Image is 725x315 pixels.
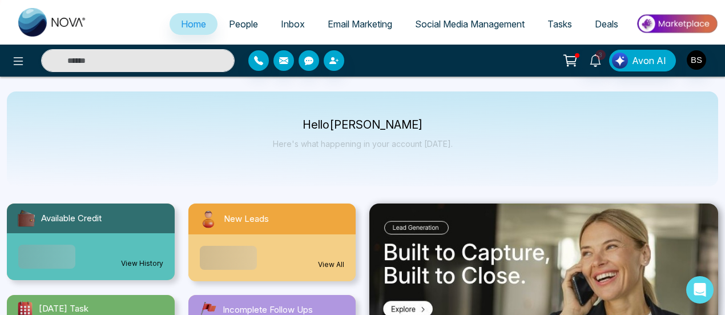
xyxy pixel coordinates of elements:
[273,139,453,149] p: Here's what happening in your account [DATE].
[582,50,609,70] a: 3
[170,13,217,35] a: Home
[536,13,583,35] a: Tasks
[182,204,363,281] a: New LeadsView All
[635,11,718,37] img: Market-place.gif
[269,13,316,35] a: Inbox
[595,50,606,60] span: 3
[281,18,305,30] span: Inbox
[404,13,536,35] a: Social Media Management
[273,120,453,130] p: Hello [PERSON_NAME]
[318,260,344,270] a: View All
[612,53,628,69] img: Lead Flow
[328,18,392,30] span: Email Marketing
[198,208,219,230] img: newLeads.svg
[686,276,714,304] div: Open Intercom Messenger
[217,13,269,35] a: People
[181,18,206,30] span: Home
[121,258,163,269] a: View History
[18,8,87,37] img: Nova CRM Logo
[547,18,572,30] span: Tasks
[687,50,706,70] img: User Avatar
[415,18,525,30] span: Social Media Management
[595,18,618,30] span: Deals
[229,18,258,30] span: People
[632,54,666,67] span: Avon AI
[583,13,630,35] a: Deals
[16,208,37,229] img: availableCredit.svg
[41,212,102,225] span: Available Credit
[224,213,269,226] span: New Leads
[316,13,404,35] a: Email Marketing
[609,50,676,71] button: Avon AI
